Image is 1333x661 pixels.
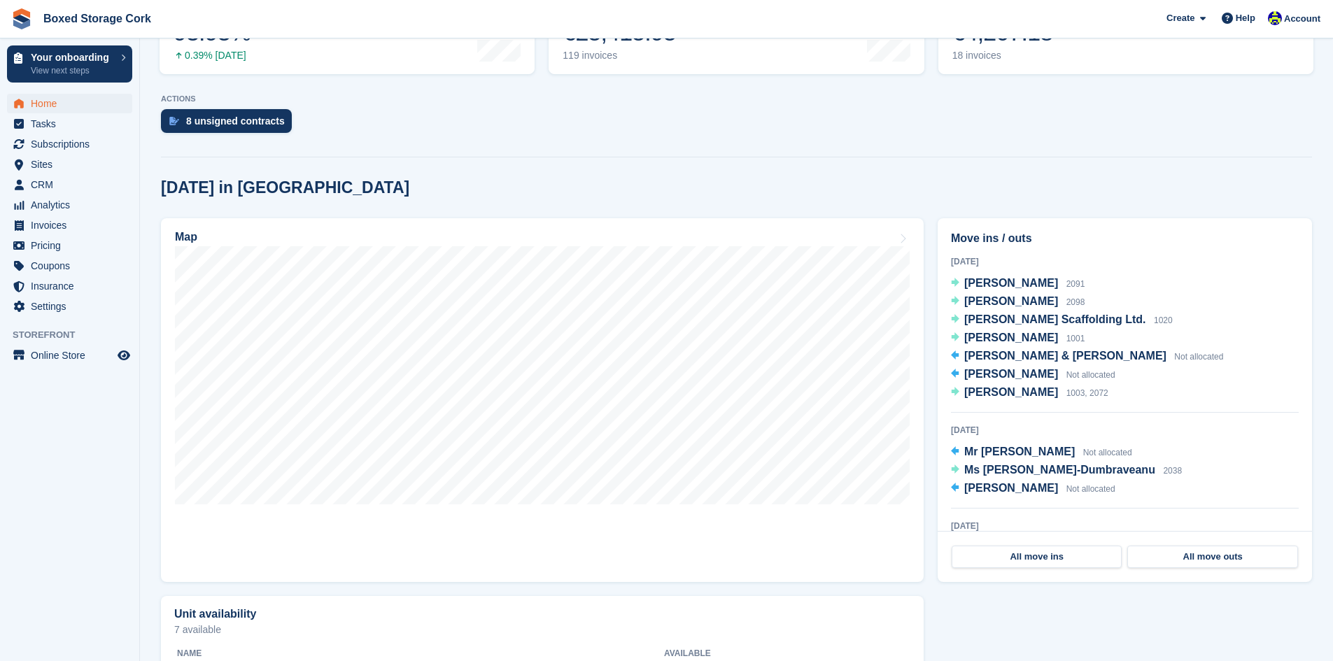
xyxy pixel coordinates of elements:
[964,350,1166,362] span: [PERSON_NAME] & [PERSON_NAME]
[1127,546,1297,568] a: All move outs
[951,348,1223,366] a: [PERSON_NAME] & [PERSON_NAME] Not allocated
[951,424,1299,436] div: [DATE]
[31,134,115,154] span: Subscriptions
[7,236,132,255] a: menu
[1066,484,1115,494] span: Not allocated
[7,215,132,235] a: menu
[1066,334,1085,343] span: 1001
[964,368,1058,380] span: [PERSON_NAME]
[31,114,115,134] span: Tasks
[31,195,115,215] span: Analytics
[951,443,1132,462] a: Mr [PERSON_NAME] Not allocated
[964,295,1058,307] span: [PERSON_NAME]
[1166,11,1194,25] span: Create
[1083,448,1132,457] span: Not allocated
[174,608,256,620] h2: Unit availability
[31,155,115,174] span: Sites
[31,276,115,296] span: Insurance
[951,311,1173,329] a: [PERSON_NAME] Scaffolding Ltd. 1020
[31,64,114,77] p: View next steps
[7,346,132,365] a: menu
[964,482,1058,494] span: [PERSON_NAME]
[951,462,1182,480] a: Ms [PERSON_NAME]-Dumbraveanu 2038
[951,366,1115,384] a: [PERSON_NAME] Not allocated
[7,94,132,113] a: menu
[1236,11,1255,25] span: Help
[186,115,285,127] div: 8 unsigned contracts
[38,7,157,30] a: Boxed Storage Cork
[161,218,924,582] a: Map
[964,313,1146,325] span: [PERSON_NAME] Scaffolding Ltd.
[964,464,1155,476] span: Ms [PERSON_NAME]-Dumbraveanu
[7,256,132,276] a: menu
[1268,11,1282,25] img: Vincent
[7,45,132,83] a: Your onboarding View next steps
[31,175,115,194] span: CRM
[13,328,139,342] span: Storefront
[7,134,132,154] a: menu
[169,117,179,125] img: contract_signature_icon-13c848040528278c33f63329250d36e43548de30e8caae1d1a13099fd9432cc5.svg
[161,178,409,197] h2: [DATE] in [GEOGRAPHIC_DATA]
[964,386,1058,398] span: [PERSON_NAME]
[175,231,197,243] h2: Map
[1066,279,1085,289] span: 2091
[31,94,115,113] span: Home
[115,347,132,364] a: Preview store
[1066,370,1115,380] span: Not allocated
[563,50,676,62] div: 119 invoices
[161,109,299,140] a: 8 unsigned contracts
[951,293,1085,311] a: [PERSON_NAME] 2098
[7,195,132,215] a: menu
[31,52,114,62] p: Your onboarding
[964,332,1058,343] span: [PERSON_NAME]
[31,297,115,316] span: Settings
[7,114,132,134] a: menu
[161,94,1312,104] p: ACTIONS
[951,480,1115,498] a: [PERSON_NAME] Not allocated
[1154,315,1173,325] span: 1020
[31,256,115,276] span: Coupons
[964,446,1075,457] span: Mr [PERSON_NAME]
[7,175,132,194] a: menu
[964,277,1058,289] span: [PERSON_NAME]
[174,50,251,62] div: 0.39% [DATE]
[952,546,1122,568] a: All move ins
[7,276,132,296] a: menu
[7,155,132,174] a: menu
[174,625,910,634] p: 7 available
[951,384,1108,402] a: [PERSON_NAME] 1003, 2072
[11,8,32,29] img: stora-icon-8386f47178a22dfd0bd8f6a31ec36ba5ce8667c1dd55bd0f319d3a0aa187defe.svg
[951,230,1299,247] h2: Move ins / outs
[951,520,1299,532] div: [DATE]
[1284,12,1320,26] span: Account
[951,275,1085,293] a: [PERSON_NAME] 2091
[951,255,1299,268] div: [DATE]
[1174,352,1223,362] span: Not allocated
[1163,466,1182,476] span: 2038
[31,346,115,365] span: Online Store
[7,297,132,316] a: menu
[952,50,1053,62] div: 18 invoices
[1066,388,1108,398] span: 1003, 2072
[31,236,115,255] span: Pricing
[1066,297,1085,307] span: 2098
[951,329,1085,348] a: [PERSON_NAME] 1001
[31,215,115,235] span: Invoices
